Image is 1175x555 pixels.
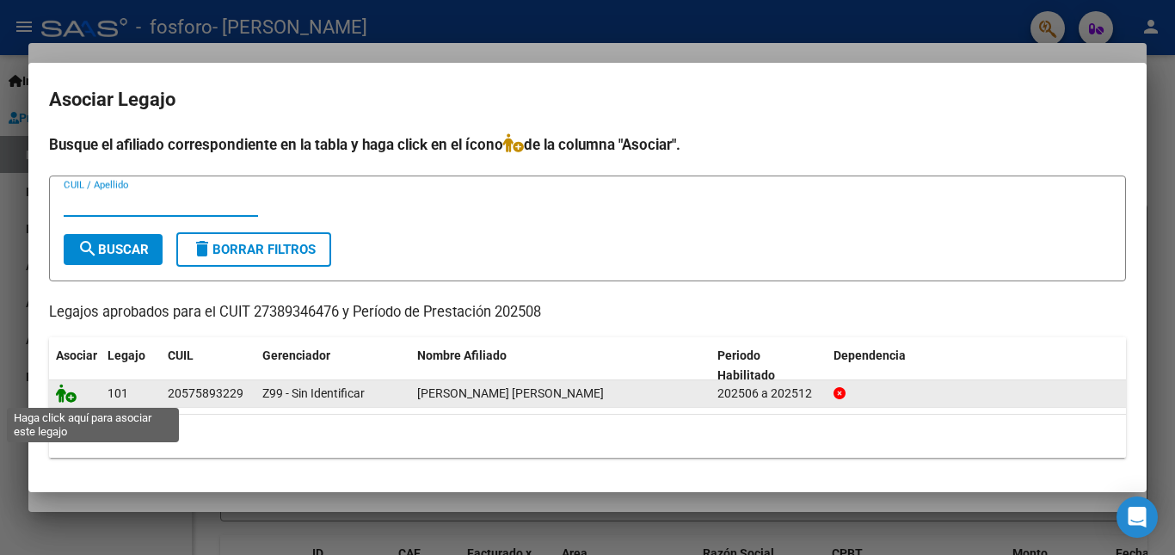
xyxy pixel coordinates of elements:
span: Asociar [56,348,97,362]
datatable-header-cell: Periodo Habilitado [711,337,827,394]
span: CUIL [168,348,194,362]
h4: Busque el afiliado correspondiente en la tabla y haga click en el ícono de la columna "Asociar". [49,133,1126,156]
span: Dependencia [834,348,906,362]
datatable-header-cell: CUIL [161,337,255,394]
span: Nombre Afiliado [417,348,507,362]
div: Open Intercom Messenger [1117,496,1158,538]
div: 202506 a 202512 [717,384,820,404]
button: Borrar Filtros [176,232,331,267]
span: Gerenciador [262,348,330,362]
span: Legajo [108,348,145,362]
button: Buscar [64,234,163,265]
h2: Asociar Legajo [49,83,1126,116]
mat-icon: search [77,238,98,259]
mat-icon: delete [192,238,212,259]
datatable-header-cell: Dependencia [827,337,1127,394]
datatable-header-cell: Legajo [101,337,161,394]
span: Borrar Filtros [192,242,316,257]
datatable-header-cell: Asociar [49,337,101,394]
span: Z99 - Sin Identificar [262,386,365,400]
datatable-header-cell: Gerenciador [255,337,410,394]
span: Periodo Habilitado [717,348,775,382]
div: 20575893229 [168,384,243,404]
p: Legajos aprobados para el CUIT 27389346476 y Período de Prestación 202508 [49,302,1126,324]
span: Buscar [77,242,149,257]
div: 1 registros [49,415,1126,458]
span: 101 [108,386,128,400]
datatable-header-cell: Nombre Afiliado [410,337,711,394]
span: SALINAS PACCOR BASTIAN MATEO [417,386,604,400]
